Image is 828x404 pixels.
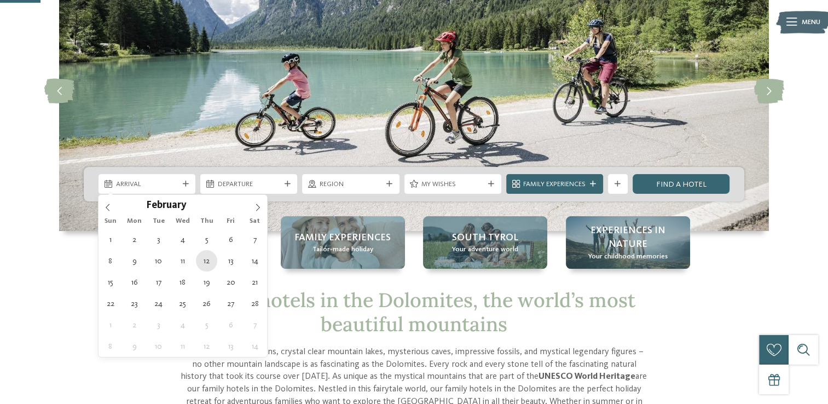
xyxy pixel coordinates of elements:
[220,229,241,250] span: February 6, 2026
[421,180,484,189] span: My wishes
[148,250,169,272] span: February 10, 2026
[124,336,145,357] span: March 9, 2026
[196,250,217,272] span: February 12, 2026
[148,272,169,293] span: February 17, 2026
[244,250,265,272] span: February 14, 2026
[588,252,668,262] span: Your childhood memories
[244,272,265,293] span: February 21, 2026
[124,229,145,250] span: February 2, 2026
[244,314,265,336] span: March 7, 2026
[100,336,121,357] span: March 8, 2026
[566,216,690,269] a: Family hotels in the Dolomites: Holidays in the realm of the Pale Mountains Experiences in nature...
[148,336,169,357] span: March 10, 2026
[124,272,145,293] span: February 16, 2026
[452,245,518,255] span: Your adventure world
[220,272,241,293] span: February 20, 2026
[100,250,121,272] span: February 8, 2026
[244,229,265,250] span: February 7, 2026
[523,180,586,189] span: Family Experiences
[633,174,729,194] a: Find a hotel
[312,245,373,255] span: Tailor-made holiday
[148,293,169,314] span: February 24, 2026
[196,336,217,357] span: March 12, 2026
[148,314,169,336] span: March 3, 2026
[187,199,223,211] input: Year
[196,229,217,250] span: February 5, 2026
[100,314,121,336] span: March 1, 2026
[124,314,145,336] span: March 2, 2026
[195,218,219,225] span: Thu
[116,180,178,189] span: Arrival
[100,229,121,250] span: February 1, 2026
[281,216,405,269] a: Family hotels in the Dolomites: Holidays in the realm of the Pale Mountains Family Experiences Ta...
[124,293,145,314] span: February 23, 2026
[220,293,241,314] span: February 27, 2026
[220,336,241,357] span: March 13, 2026
[423,216,547,269] a: Family hotels in the Dolomites: Holidays in the realm of the Pale Mountains South Tyrol Your adve...
[172,272,193,293] span: February 18, 2026
[172,293,193,314] span: February 25, 2026
[148,229,169,250] span: February 3, 2026
[171,218,195,225] span: Wed
[576,224,680,251] span: Experiences in nature
[123,218,147,225] span: Mon
[147,218,171,225] span: Tue
[219,218,243,225] span: Fri
[172,229,193,250] span: February 4, 2026
[220,314,241,336] span: March 6, 2026
[146,201,187,211] span: February
[218,180,280,189] span: Departure
[452,231,518,245] span: South Tyrol
[172,314,193,336] span: March 4, 2026
[124,250,145,272] span: February 9, 2026
[196,293,217,314] span: February 26, 2026
[539,372,635,381] strong: UNESCO World Heritage
[220,250,241,272] span: February 13, 2026
[172,250,193,272] span: February 11, 2026
[100,272,121,293] span: February 15, 2026
[243,218,267,225] span: Sat
[320,180,382,189] span: Region
[100,293,121,314] span: February 22, 2026
[99,218,123,225] span: Sun
[196,314,217,336] span: March 5, 2026
[172,336,193,357] span: March 11, 2026
[244,336,265,357] span: March 14, 2026
[294,231,391,245] span: Family Experiences
[196,272,217,293] span: February 19, 2026
[244,293,265,314] span: February 28, 2026
[193,287,635,336] span: Family hotels in the Dolomites, the world’s most beautiful mountains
